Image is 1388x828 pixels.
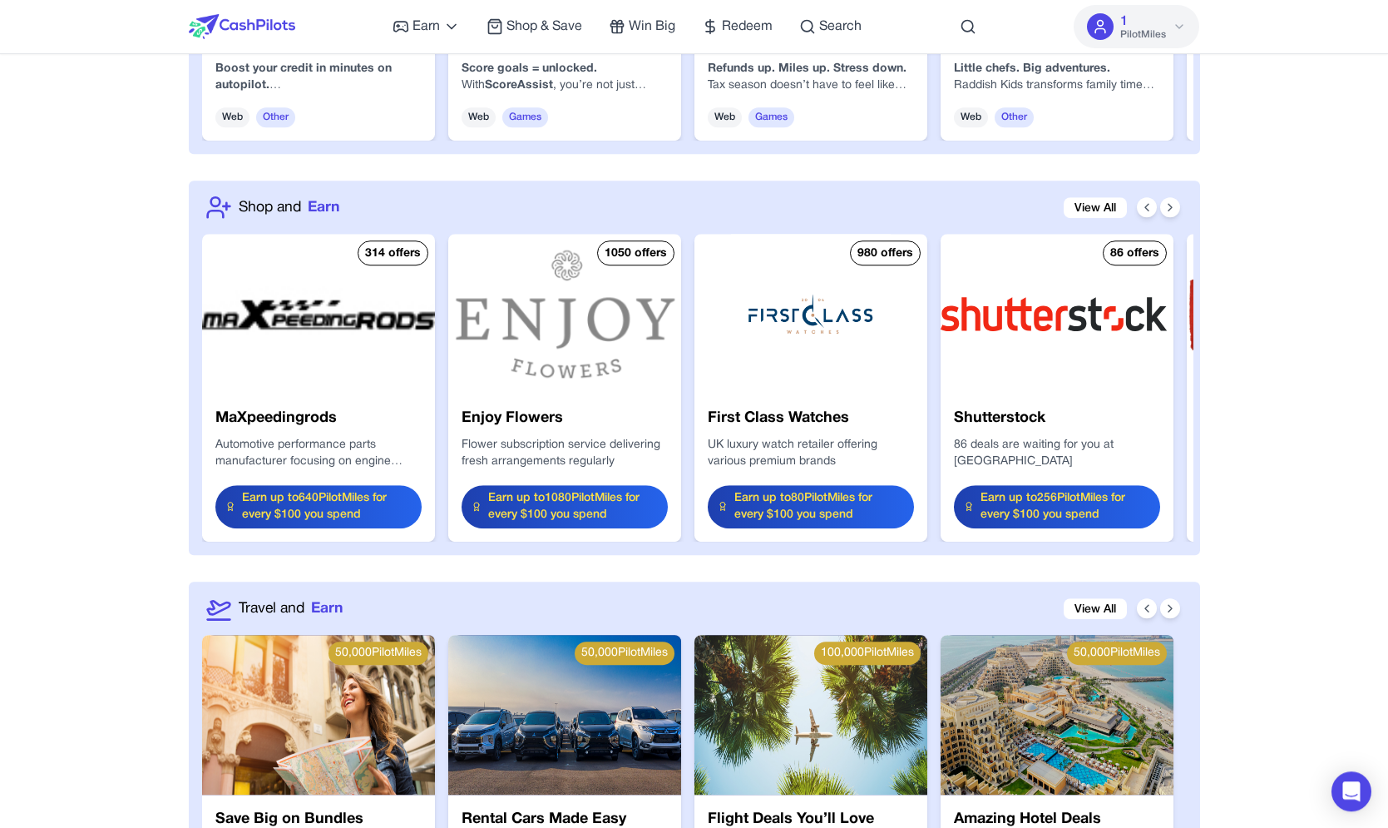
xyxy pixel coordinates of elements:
a: Earn [393,17,460,37]
span: Shop and [239,196,301,218]
div: 50,000 PilotMiles [328,642,428,665]
span: Earn up to 80 PilotMiles for every $100 you spend [734,490,903,523]
span: Other [995,107,1034,127]
span: Earn [308,196,339,218]
div: Flower subscription service delivering fresh arrangements regularly [462,437,668,472]
span: Web [462,107,496,127]
img: Shutterstock [941,234,1173,394]
div: Open Intercom Messenger [1331,771,1371,811]
div: UK luxury watch retailer offering various premium brands [708,437,914,472]
span: PilotMiles [1120,28,1166,42]
button: 1PilotMiles [1074,5,1199,48]
strong: Score goals = unlocked. [462,63,597,74]
img: Save Big on Bundles [202,635,435,795]
div: 1050 offers [605,245,667,262]
span: Web [954,107,988,127]
strong: Refunds up. Miles up. Stress down. [708,63,906,74]
a: Shop & Save [487,17,582,37]
span: Other [256,107,295,127]
span: Shop & Save [506,17,582,37]
a: View All [1064,197,1127,218]
h3: MaXpeedingrods [215,407,422,430]
div: Automotive performance parts manufacturer focusing on engine components [215,437,422,472]
img: First Class Watches [694,234,927,394]
a: Search [799,17,862,37]
div: 50,000 PilotMiles [575,642,674,665]
strong: ScoreAssist [485,80,553,91]
a: Travel andEarn [239,597,343,619]
img: Enjoy Flowers [448,234,681,394]
span: Earn [311,597,343,619]
div: 86 deals are waiting for you at [GEOGRAPHIC_DATA] [954,437,1160,472]
div: 86 offers [1110,245,1159,262]
img: MaXpeedingrods [202,234,435,394]
span: Web [215,107,249,127]
h3: Shutterstock [954,407,1160,430]
img: Rental Cars Made Easy [448,635,681,795]
strong: Little chefs. Big adventures. [954,63,1110,74]
span: Web [708,107,742,127]
img: CashPilots Logo [189,14,295,39]
a: View All [1064,598,1127,619]
strong: Boost your credit in minutes on autopilot. [215,63,392,91]
div: 314 offers [365,245,421,262]
span: Win Big [629,17,675,37]
p: Tax season doesn’t have to feel like turbulence. With , you can file your federal and state taxes... [708,77,914,94]
p: With , you’re not just monitoring your credit, you’re . Get credit for the bills you’re already p... [462,77,668,94]
img: Amazing Hotel Deals [941,635,1173,795]
span: Earn up to 640 PilotMiles for every $100 you spend [242,490,411,523]
span: 1 [1120,12,1128,32]
div: 50,000 PilotMiles [1067,642,1167,665]
a: Redeem [702,17,773,37]
h3: First Class Watches [708,407,914,430]
a: Shop andEarn [239,196,339,218]
h3: Enjoy Flowers [462,407,668,430]
span: Redeem [722,17,773,37]
span: Earn up to 1080 PilotMiles for every $100 you spend [488,490,658,523]
span: Games [748,107,794,127]
span: Travel and [239,597,304,619]
img: Flight Deals You’ll Love [694,635,927,795]
a: Win Big [609,17,675,37]
div: 980 offers [857,245,913,262]
p: Raddish Kids transforms family time into tasty, hands-on learning. Every month, your child gets a... [954,77,1160,94]
span: Search [819,17,862,37]
span: Games [502,107,548,127]
div: 100,000 PilotMiles [814,642,921,665]
span: Earn [412,17,440,37]
span: Earn up to 256 PilotMiles for every $100 you spend [980,490,1149,523]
